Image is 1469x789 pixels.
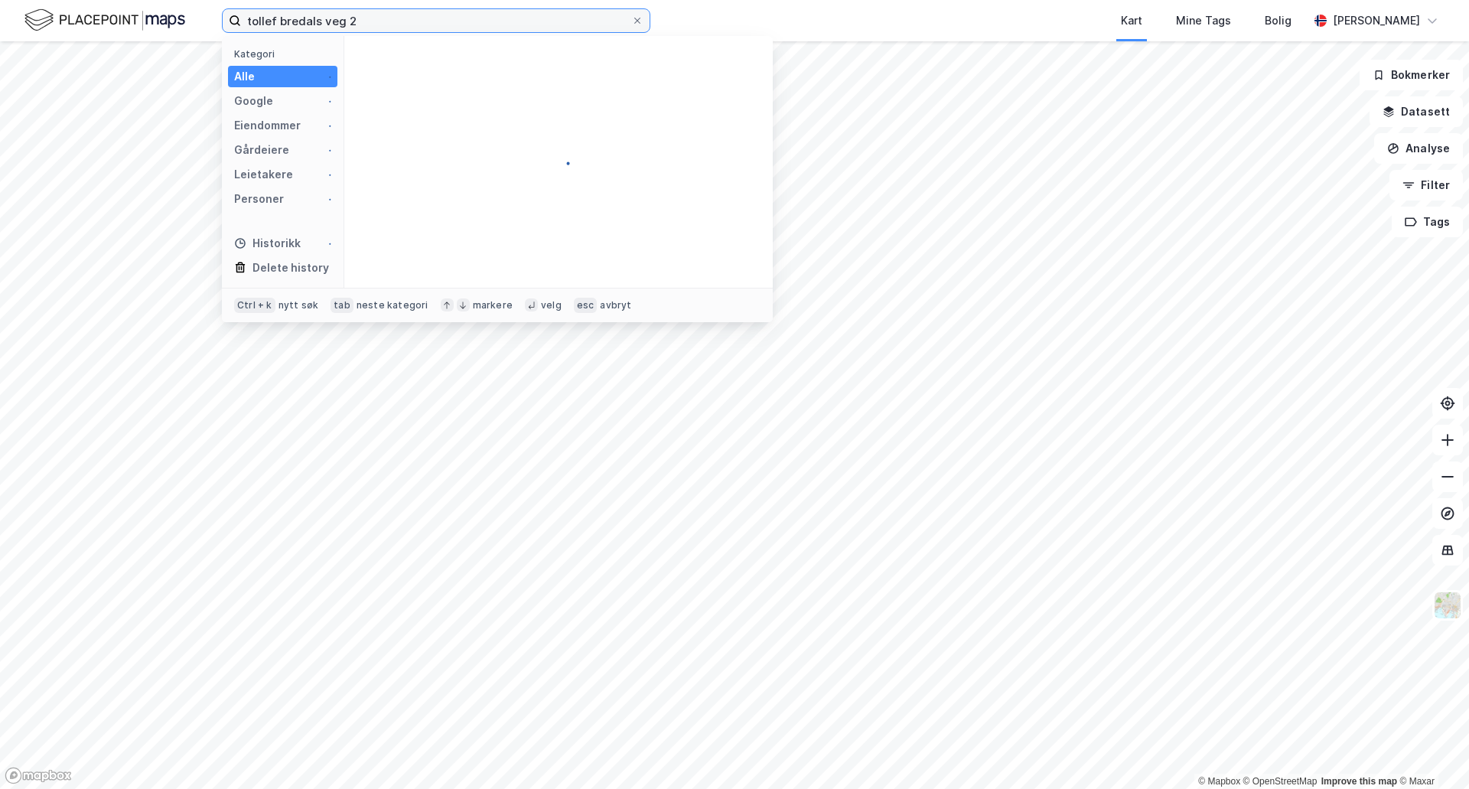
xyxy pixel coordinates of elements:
div: Kategori [234,48,337,60]
div: tab [331,298,353,313]
div: avbryt [600,299,631,311]
img: spinner.a6d8c91a73a9ac5275cf975e30b51cfb.svg [546,150,571,174]
div: Gårdeiere [234,141,289,159]
div: esc [574,298,598,313]
button: Tags [1392,207,1463,237]
img: spinner.a6d8c91a73a9ac5275cf975e30b51cfb.svg [319,95,331,107]
div: Ctrl + k [234,298,275,313]
div: neste kategori [357,299,428,311]
img: logo.f888ab2527a4732fd821a326f86c7f29.svg [24,7,185,34]
button: Bokmerker [1360,60,1463,90]
div: Personer [234,190,284,208]
div: Leietakere [234,165,293,184]
img: spinner.a6d8c91a73a9ac5275cf975e30b51cfb.svg [319,168,331,181]
div: Alle [234,67,255,86]
input: Søk på adresse, matrikkel, gårdeiere, leietakere eller personer [241,9,631,32]
img: spinner.a6d8c91a73a9ac5275cf975e30b51cfb.svg [319,119,331,132]
div: Kart [1121,11,1142,30]
button: Filter [1389,170,1463,201]
div: markere [473,299,513,311]
div: nytt søk [278,299,319,311]
div: [PERSON_NAME] [1333,11,1420,30]
img: spinner.a6d8c91a73a9ac5275cf975e30b51cfb.svg [319,144,331,156]
button: Datasett [1370,96,1463,127]
div: Historikk [234,234,301,253]
div: velg [541,299,562,311]
div: Mine Tags [1176,11,1231,30]
div: Bolig [1265,11,1291,30]
div: Google [234,92,273,110]
div: Eiendommer [234,116,301,135]
a: Mapbox [1198,776,1240,787]
img: spinner.a6d8c91a73a9ac5275cf975e30b51cfb.svg [319,193,331,205]
div: Kontrollprogram for chat [1392,716,1469,789]
a: OpenStreetMap [1243,776,1318,787]
a: Improve this map [1321,776,1397,787]
img: spinner.a6d8c91a73a9ac5275cf975e30b51cfb.svg [319,237,331,249]
div: Delete history [252,259,329,277]
button: Analyse [1374,133,1463,164]
iframe: Chat Widget [1392,716,1469,789]
img: Z [1433,591,1462,620]
img: spinner.a6d8c91a73a9ac5275cf975e30b51cfb.svg [319,70,331,83]
a: Mapbox homepage [5,767,72,784]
